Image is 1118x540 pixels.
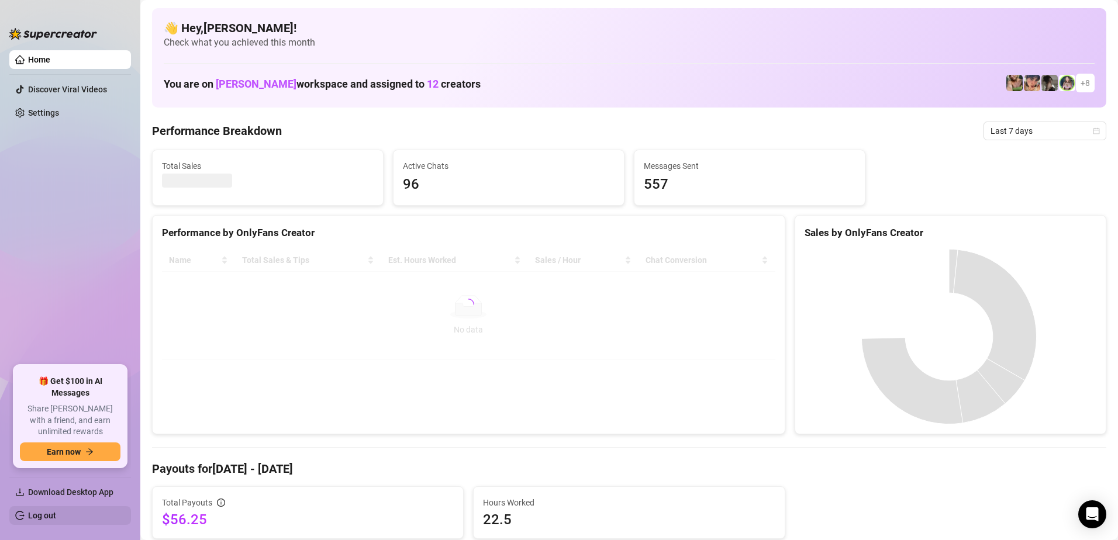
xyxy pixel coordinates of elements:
img: daiisyjane [1041,75,1058,91]
span: Share [PERSON_NAME] with a friend, and earn unlimited rewards [20,403,120,438]
span: [PERSON_NAME] [216,78,296,90]
img: dreamsofleana [1006,75,1023,91]
a: Log out [28,511,56,520]
h4: Payouts for [DATE] - [DATE] [152,461,1106,477]
span: download [15,487,25,497]
div: Open Intercom Messenger [1078,500,1106,528]
span: calendar [1093,127,1100,134]
span: $56.25 [162,510,454,529]
span: info-circle [217,499,225,507]
span: 22.5 [483,510,775,529]
span: Hours Worked [483,496,775,509]
a: Home [28,55,50,64]
span: loading [462,298,475,311]
h4: Performance Breakdown [152,123,282,139]
span: Total Sales [162,160,374,172]
span: 🎁 Get $100 in AI Messages [20,376,120,399]
div: Performance by OnlyFans Creator [162,225,775,241]
img: bonnierides [1024,75,1040,91]
button: Earn nowarrow-right [20,442,120,461]
div: Sales by OnlyFans Creator [805,225,1096,241]
span: Active Chats [403,160,615,172]
span: Total Payouts [162,496,212,509]
span: Last 7 days [991,122,1099,140]
h1: You are on workspace and assigned to creators [164,78,481,91]
span: Earn now [47,447,81,456]
img: logo-BBDzfeDw.svg [9,28,97,40]
span: arrow-right [85,448,94,456]
span: Messages Sent [644,160,855,172]
span: + 8 [1081,77,1090,89]
img: jadetv [1059,75,1075,91]
a: Discover Viral Videos [28,85,107,94]
span: 96 [403,174,615,196]
span: 12 [427,78,439,90]
h4: 👋 Hey, [PERSON_NAME] ! [164,20,1095,36]
a: Settings [28,108,59,117]
span: Download Desktop App [28,487,113,497]
span: Check what you achieved this month [164,36,1095,49]
span: 557 [644,174,855,196]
